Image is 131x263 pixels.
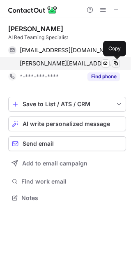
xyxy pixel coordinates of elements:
span: [PERSON_NAME][EMAIL_ADDRESS][PERSON_NAME][DOMAIN_NAME] [20,60,114,67]
span: Send email [23,140,54,147]
button: AI write personalized message [8,116,126,131]
button: Find work email [8,176,126,187]
div: [PERSON_NAME] [8,25,63,33]
span: AI write personalized message [23,121,110,127]
span: [EMAIL_ADDRESS][DOMAIN_NAME] [20,47,114,54]
span: Add to email campaign [22,160,87,167]
span: Find work email [21,178,123,185]
button: Reveal Button [87,72,120,81]
span: Notes [21,194,123,202]
div: Save to List / ATS / CRM [23,101,112,107]
button: Send email [8,136,126,151]
img: ContactOut v5.3.10 [8,5,57,15]
button: Notes [8,192,126,204]
div: AI Red Teaming Specialist [8,34,126,41]
button: Add to email campaign [8,156,126,171]
button: save-profile-one-click [8,97,126,112]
